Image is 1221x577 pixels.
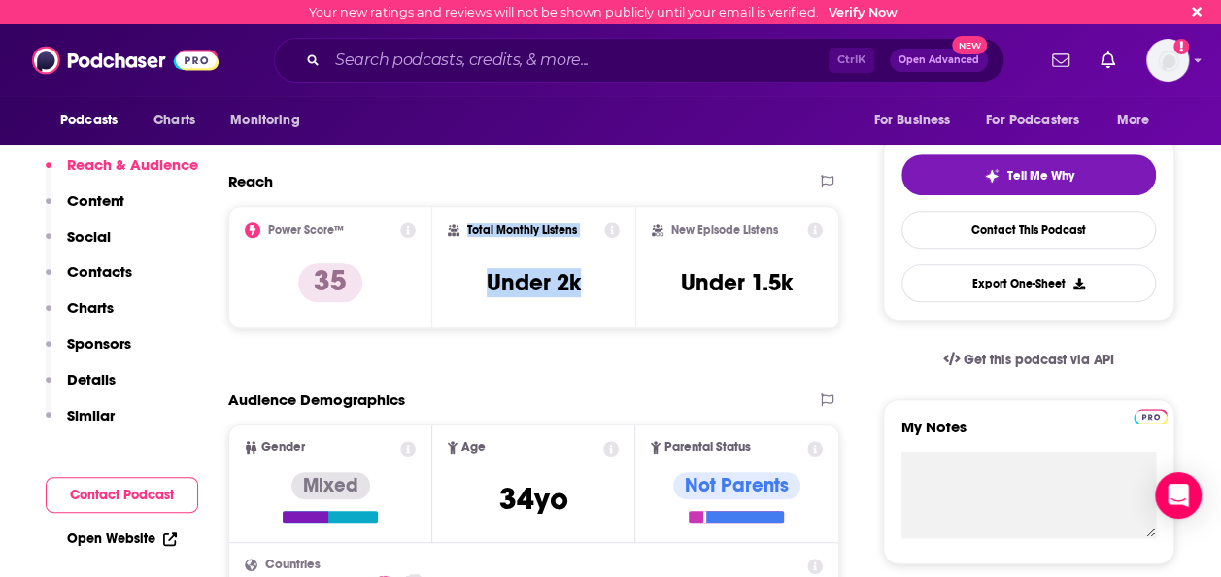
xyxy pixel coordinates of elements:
button: Content [46,191,124,227]
button: open menu [47,102,143,139]
h3: Under 1.5k [681,268,793,297]
button: open menu [217,102,324,139]
span: Gender [261,441,305,454]
div: Mixed [291,472,370,499]
svg: Email not verified [1173,39,1189,54]
button: tell me why sparkleTell Me Why [901,154,1156,195]
img: User Profile [1146,39,1189,82]
button: Reach & Audience [46,155,198,191]
button: Contact Podcast [46,477,198,513]
a: Show notifications dropdown [1044,44,1077,77]
h2: Audience Demographics [228,390,405,409]
h2: Reach [228,172,273,190]
a: Charts [141,102,207,139]
span: Age [461,441,486,454]
button: open menu [973,102,1107,139]
button: Social [46,227,111,263]
p: Sponsors [67,334,131,353]
a: Verify Now [829,5,898,19]
img: Podchaser - Follow, Share and Rate Podcasts [32,42,219,79]
div: Your new ratings and reviews will not be shown publicly until your email is verified. [309,5,898,19]
p: Social [67,227,111,246]
a: Pro website [1134,406,1168,424]
button: Sponsors [46,334,131,370]
input: Search podcasts, credits, & more... [327,45,829,76]
button: Contacts [46,262,132,298]
button: open menu [860,102,974,139]
h2: Total Monthly Listens [467,223,577,237]
div: Open Intercom Messenger [1155,472,1202,519]
span: Monitoring [230,107,299,134]
span: 34 yo [499,480,568,518]
div: Search podcasts, credits, & more... [274,38,1004,83]
span: More [1117,107,1150,134]
span: Logged in as jbarbour [1146,39,1189,82]
button: Export One-Sheet [901,264,1156,302]
h2: Power Score™ [268,223,344,237]
span: Charts [153,107,195,134]
p: Contacts [67,262,132,281]
button: Details [46,370,116,406]
img: Podchaser Pro [1134,409,1168,424]
p: Charts [67,298,114,317]
span: New [952,36,987,54]
div: Not Parents [673,472,800,499]
a: Open Website [67,530,177,547]
span: Ctrl K [829,48,874,73]
h3: Under 2k [487,268,581,297]
h2: New Episode Listens [671,223,778,237]
a: Contact This Podcast [901,211,1156,249]
button: Similar [46,406,115,442]
img: tell me why sparkle [984,168,1000,184]
p: Content [67,191,124,210]
span: Open Advanced [899,55,979,65]
span: Countries [265,559,321,571]
span: For Podcasters [986,107,1079,134]
span: Parental Status [664,441,751,454]
span: Podcasts [60,107,118,134]
p: 35 [298,263,362,302]
a: Get this podcast via API [928,336,1130,384]
span: Get this podcast via API [964,352,1114,368]
a: Show notifications dropdown [1093,44,1123,77]
button: Charts [46,298,114,334]
span: For Business [873,107,950,134]
button: Open AdvancedNew [890,49,988,72]
label: My Notes [901,418,1156,452]
p: Similar [67,406,115,424]
span: Tell Me Why [1007,168,1074,184]
button: open menu [1103,102,1174,139]
p: Details [67,370,116,389]
p: Reach & Audience [67,155,198,174]
button: Show profile menu [1146,39,1189,82]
